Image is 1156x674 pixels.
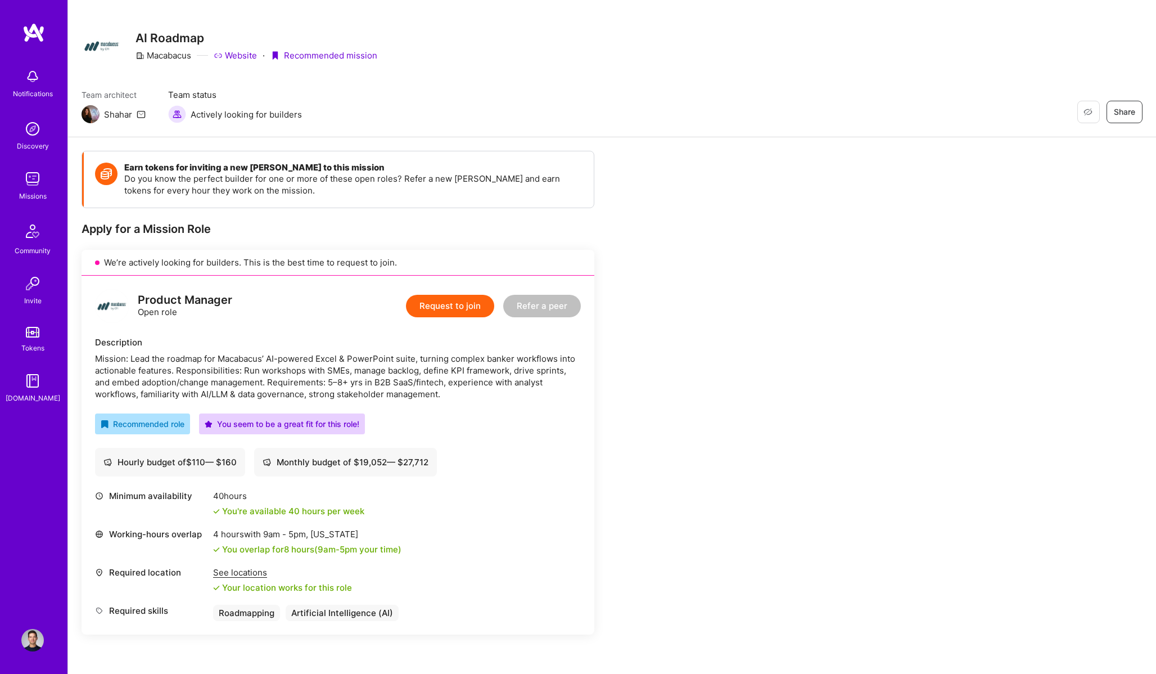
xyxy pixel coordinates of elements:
span: Actively looking for builders [191,109,302,120]
div: You overlap for 8 hours ( your time) [222,543,401,555]
i: icon Clock [95,492,103,500]
img: logo [22,23,45,43]
img: Community [19,218,46,245]
i: icon Cash [263,458,271,466]
div: · [263,50,265,61]
i: icon World [95,530,103,538]
img: User Avatar [21,629,44,651]
button: Share [1107,101,1143,123]
span: Share [1114,106,1135,118]
div: Artificial Intelligence (AI) [286,605,399,621]
div: Working-hours overlap [95,528,207,540]
div: [DOMAIN_NAME] [6,392,60,404]
div: Macabacus [136,50,191,61]
img: teamwork [21,168,44,190]
div: 4 hours with [US_STATE] [213,528,401,540]
img: discovery [21,118,44,140]
div: Mission: Lead the roadmap for Macabacus’ AI-powered Excel & PowerPoint suite, turning complex ban... [95,353,581,400]
div: Roadmapping [213,605,280,621]
i: icon EyeClosed [1083,107,1092,116]
div: Monthly budget of $ 19,052 — $ 27,712 [263,456,428,468]
div: You seem to be a great fit for this role! [205,418,359,430]
h4: Earn tokens for inviting a new [PERSON_NAME] to this mission [124,163,582,173]
div: You're available 40 hours per week [213,505,364,517]
div: We’re actively looking for builders. This is the best time to request to join. [82,250,594,276]
div: Tokens [21,342,44,354]
i: icon Tag [95,606,103,615]
img: Team Architect [82,105,100,123]
div: Minimum availability [95,490,207,502]
div: 40 hours [213,490,364,502]
span: Team architect [82,89,146,101]
img: Token icon [95,163,118,185]
h3: AI Roadmap [136,31,377,45]
div: Description [95,336,581,348]
div: Hourly budget of $ 110 — $ 160 [103,456,237,468]
div: Apply for a Mission Role [82,222,594,236]
div: Recommended mission [270,50,377,61]
i: icon PurpleStar [205,420,213,428]
a: User Avatar [19,629,47,651]
img: Actively looking for builders [168,105,186,123]
img: guide book [21,370,44,392]
span: 9am - 5pm , [261,529,310,540]
div: Missions [19,190,47,202]
i: icon Cash [103,458,112,466]
img: logo [95,289,129,323]
span: Team status [168,89,302,101]
img: Invite [21,272,44,295]
div: Shahar [104,109,132,120]
div: Recommended role [101,418,184,430]
button: Refer a peer [503,295,581,317]
span: 9am - 5pm [318,544,357,555]
div: Notifications [13,88,53,100]
i: icon PurpleRibbon [270,51,279,60]
i: icon Mail [137,110,146,119]
img: Company Logo [82,26,122,66]
i: icon Location [95,568,103,577]
div: Open role [138,294,232,318]
i: icon Check [213,546,220,553]
i: icon RecommendedBadge [101,420,109,428]
div: Discovery [17,140,49,152]
i: icon Check [213,508,220,515]
div: Invite [24,295,42,307]
p: Do you know the perfect builder for one or more of these open roles? Refer a new [PERSON_NAME] an... [124,173,582,196]
button: Request to join [406,295,494,317]
div: Required location [95,567,207,578]
div: Required skills [95,605,207,617]
div: Your location works for this role [213,582,352,594]
div: Product Manager [138,294,232,306]
img: bell [21,65,44,88]
i: icon Check [213,585,220,591]
div: Community [15,245,51,257]
img: tokens [26,327,39,338]
i: icon CompanyGray [136,51,144,60]
a: Website [214,50,257,61]
div: See locations [213,567,352,578]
